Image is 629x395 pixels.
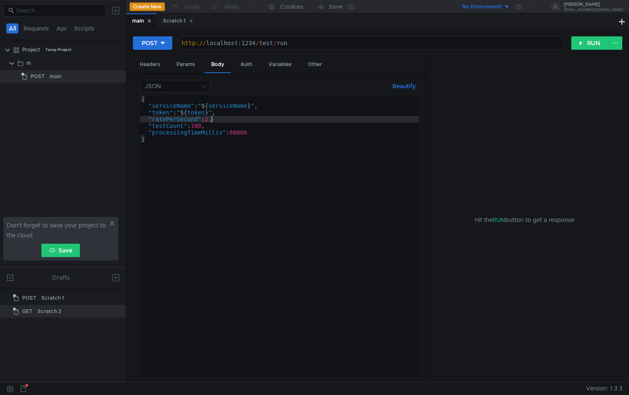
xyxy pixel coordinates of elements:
input: Search... [16,6,101,15]
div: Params [170,57,202,72]
div: Cookies [280,2,303,12]
div: Body [205,57,231,73]
span: Version: 1.3.3 [586,382,622,395]
button: Requests [21,23,51,33]
div: Drafts [52,273,70,283]
button: Create New [130,3,165,11]
button: Scripts [72,23,97,33]
div: [PERSON_NAME] [564,3,623,7]
span: GET [22,305,33,318]
button: POST [133,36,172,50]
div: Headers [133,57,167,72]
button: RUN [571,36,609,50]
button: Redo [206,0,245,13]
span: Don't forget to save your project to the cloud [7,220,107,240]
div: Scratch 2 [38,305,61,318]
div: [EMAIL_ADDRESS][DOMAIN_NAME] [564,8,623,11]
button: Undo [165,0,206,13]
div: Scratch 1 [163,17,193,25]
div: Undo [184,2,200,12]
div: main [132,17,151,25]
div: POST [142,38,158,48]
button: All [6,23,18,33]
div: m [26,57,31,69]
div: Scratch 1 [41,292,64,304]
div: Redo [225,2,239,12]
button: Api [54,23,69,33]
button: Beautify [389,81,419,91]
span: RUN [493,216,505,224]
button: Save [41,244,80,257]
div: Variables [262,57,298,72]
span: POST [31,70,45,83]
span: POST [22,292,36,304]
div: Other [301,57,329,72]
span: Hit the button to get a response [475,215,574,224]
div: Save [329,4,343,10]
div: Auth [234,57,259,72]
div: Temp Project [45,43,72,56]
div: Project [22,43,40,56]
div: main [50,70,61,83]
div: No Environment [462,3,502,11]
